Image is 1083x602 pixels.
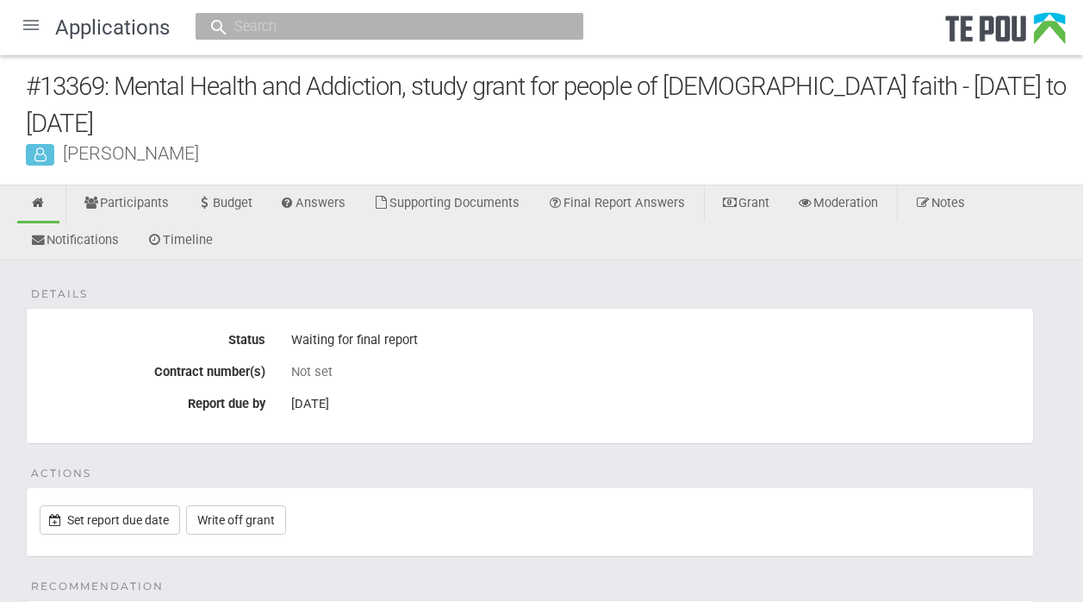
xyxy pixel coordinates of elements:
a: Write off grant [186,505,286,535]
div: [PERSON_NAME] [26,144,1083,162]
a: Final Report Answers [534,185,698,223]
a: Notifications [17,223,132,260]
a: Budget [184,185,265,223]
label: Report due by [27,390,278,411]
span: Details [31,286,88,302]
span: Actions [31,466,91,481]
label: Status [27,326,278,348]
a: Notes [902,185,978,223]
a: Answers [267,185,359,223]
div: Not set [291,364,1020,379]
label: Contract number(s) [27,358,278,379]
input: Search [229,17,532,35]
div: Waiting for final report [291,326,1020,355]
div: [DATE] [291,390,1020,419]
span: Recommendation [31,579,164,594]
a: Grant [709,185,782,223]
a: Moderation [784,185,891,223]
a: Set report due date [40,505,180,535]
a: Supporting Documents [360,185,532,223]
a: Timeline [134,223,226,260]
a: Participants [71,185,182,223]
div: #13369: Mental Health and Addiction, study grant for people of [DEMOGRAPHIC_DATA] faith - [DATE] ... [26,68,1083,141]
